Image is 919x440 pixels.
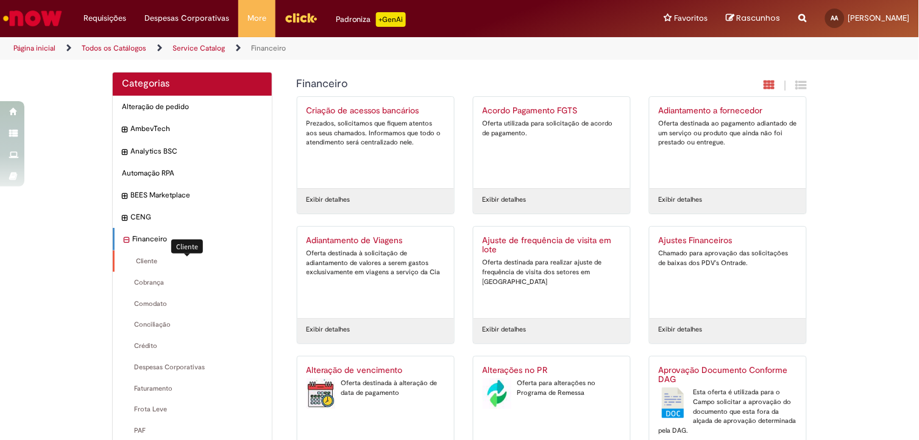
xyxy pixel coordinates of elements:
img: click_logo_yellow_360x200.png [285,9,318,27]
span: [PERSON_NAME] [848,13,910,23]
div: expandir categoria Analytics BSC Analytics BSC [113,140,272,163]
a: Todos os Catálogos [82,43,146,53]
div: Oferta destinada à solicitação de adiantamento de valores a serem gastos exclusivamente em viagen... [307,249,445,277]
div: Oferta utilizada para solicitação de acordo de pagamento. [483,119,621,138]
span: Conciliação [122,320,263,330]
ul: Trilhas de página [9,37,603,60]
h2: Adiantamento a fornecedor [659,106,797,116]
div: Conciliação [113,314,272,336]
i: Exibição em cartão [764,79,775,91]
span: Frota Leve [122,405,263,414]
span: Despesas Corporativas [144,12,229,24]
span: Crédito [122,341,263,351]
div: Chamado para aprovação das solicitações de baixas dos PDV's Ontrade. [659,249,797,268]
a: Ajustes Financeiros Chamado para aprovação das solicitações de baixas dos PDV's Ontrade. [650,227,806,318]
span: Rascunhos [737,12,781,24]
a: Exibir detalhes [483,325,527,335]
a: Exibir detalhes [307,195,350,205]
span: Cliente [124,257,263,266]
h2: Criação de acessos bancários [307,106,445,116]
span: Financeiro [132,234,263,244]
i: recolher categoria Financeiro [124,234,129,246]
h1: {"description":null,"title":"Financeiro"} Categoria [297,78,675,90]
a: Rascunhos [726,13,781,24]
a: Criação de acessos bancários Prezados, solicitamos que fiquem atentos aos seus chamados. Informam... [297,97,454,188]
div: Oferta destinada ao pagamento adiantado de um serviço ou produto que ainda não foi prestado ou en... [659,119,797,147]
a: Exibir detalhes [659,325,703,335]
span: Automação RPA [122,168,263,179]
span: More [247,12,266,24]
a: Ajuste de frequência de visita em lote Oferta destinada para realizar ajuste de frequência de vis... [474,227,630,318]
h2: Aprovação Documento Conforme DAG [659,366,797,385]
span: Alteração de pedido [122,102,263,112]
a: Acordo Pagamento FGTS Oferta utilizada para solicitação de acordo de pagamento. [474,97,630,188]
span: AA [831,14,839,22]
h2: Alteração de vencimento [307,366,445,375]
div: Oferta destinada à alteração de data de pagamento [307,378,445,397]
span: Faturamento [122,384,263,394]
span: CENG [130,212,263,222]
div: Crédito [113,335,272,357]
a: Adiantamento a fornecedor Oferta destinada ao pagamento adiantado de um serviço ou produto que ai... [650,97,806,188]
div: Comodato [113,293,272,315]
a: Financeiro [251,43,286,53]
div: Oferta destinada para realizar ajuste de frequência de visita dos setores em [GEOGRAPHIC_DATA] [483,258,621,286]
a: Exibir detalhes [307,325,350,335]
span: Analytics BSC [130,146,263,157]
span: Comodato [122,299,263,309]
i: expandir categoria BEES Marketplace [122,190,127,202]
a: Adiantamento de Viagens Oferta destinada à solicitação de adiantamento de valores a serem gastos ... [297,227,454,318]
div: expandir categoria AmbevTech AmbevTech [113,118,272,140]
img: Alteração de vencimento [307,378,335,409]
a: Service Catalog [172,43,225,53]
span: | [784,79,787,93]
div: Esta oferta é utilizada para o Campo solicitar a aprovação do documento que esta fora da alçada d... [659,388,797,436]
div: Cliente [171,240,203,254]
div: Oferta para alterações no Programa de Remessa [483,378,621,397]
i: expandir categoria Analytics BSC [122,146,127,158]
a: Exibir detalhes [659,195,703,205]
span: Requisições [83,12,126,24]
span: Cobrança [122,278,263,288]
div: Automação RPA [113,162,272,185]
h2: Ajustes Financeiros [659,236,797,246]
div: Faturamento [113,378,272,400]
img: Aprovação Documento Conforme DAG [659,388,687,418]
span: BEES Marketplace [130,190,263,200]
div: recolher categoria Financeiro Financeiro [113,228,272,250]
div: Alteração de pedido [113,96,272,118]
i: Exibição de grade [796,79,807,91]
span: Despesas Corporativas [122,363,263,372]
h2: Adiantamento de Viagens [307,236,445,246]
span: Favoritos [675,12,708,24]
div: Cliente [113,250,272,272]
a: Exibir detalhes [483,195,527,205]
div: Despesas Corporativas [113,357,272,378]
div: Prezados, solicitamos que fiquem atentos aos seus chamados. Informamos que todo o atendimento ser... [307,119,445,147]
i: expandir categoria CENG [122,212,127,224]
h2: Categorias [122,79,263,90]
span: PAF [122,426,263,436]
div: Frota Leve [113,399,272,420]
div: Cobrança [113,272,272,294]
div: Padroniza [336,12,406,27]
img: Alterações no PR [483,378,511,409]
span: AmbevTech [130,124,263,134]
p: +GenAi [376,12,406,27]
a: Página inicial [13,43,55,53]
h2: Acordo Pagamento FGTS [483,106,621,116]
div: expandir categoria BEES Marketplace BEES Marketplace [113,184,272,207]
div: expandir categoria CENG CENG [113,206,272,229]
h2: Ajuste de frequência de visita em lote [483,236,621,255]
h2: Alterações no PR [483,366,621,375]
i: expandir categoria AmbevTech [122,124,127,136]
img: ServiceNow [1,6,64,30]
